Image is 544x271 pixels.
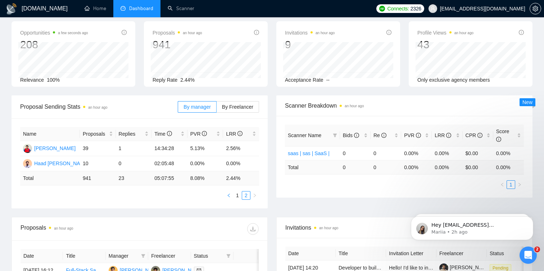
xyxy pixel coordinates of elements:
span: -- [326,77,330,83]
li: 1 [233,191,242,200]
span: info-circle [386,30,391,35]
span: right [517,182,522,187]
span: Bids [343,132,359,138]
button: right [250,191,259,200]
span: filter [226,254,231,258]
span: CPR [466,132,482,138]
time: an hour ago [319,226,338,230]
a: homeHome [85,5,106,12]
td: 0 [116,156,152,171]
span: PVR [190,131,207,137]
td: 39 [80,141,116,156]
span: info-circle [202,131,207,136]
td: 0 [371,146,401,160]
li: Next Page [250,191,259,200]
span: Opportunities [20,28,88,37]
span: info-circle [519,30,524,35]
button: left [498,180,507,189]
td: 8.08 % [187,171,223,185]
time: an hour ago [316,31,335,35]
div: 208 [20,38,88,51]
th: Name [20,127,80,141]
th: Status [487,247,537,261]
time: an hour ago [54,226,73,230]
span: info-circle [496,137,501,142]
span: Acceptance Rate [285,77,323,83]
span: Time [154,131,172,137]
td: 0 [371,160,401,174]
span: Profile Views [417,28,473,37]
span: By Freelancer [222,104,253,110]
span: Relevance [20,77,44,83]
td: 0.00 % [401,160,432,174]
td: 941 [80,171,116,185]
span: Connects: [387,5,409,13]
span: PVR [404,132,421,138]
a: saas | sas | SaaS | [288,150,330,156]
th: Manager [106,249,148,263]
span: Scanner Breakdown [285,101,524,110]
time: an hour ago [183,31,202,35]
span: filter [140,250,147,261]
td: 5.13% [187,141,223,156]
td: 0.00 % [432,160,462,174]
a: 2 [242,191,250,199]
span: Proposals [83,130,108,138]
p: Message from Mariia, sent 2h ago [31,28,124,34]
span: Dashboard [129,5,153,12]
button: setting [530,3,541,14]
td: 2.56% [223,141,259,156]
span: Reply Rate [153,77,177,83]
td: $ 0.00 [463,160,493,174]
li: 2 [242,191,250,200]
td: 0.00% [187,156,223,171]
span: info-circle [381,133,386,138]
span: Scanner Name [288,132,321,138]
time: a few seconds ago [58,31,88,35]
div: 941 [153,38,202,51]
span: Proposal Sending Stats [20,102,178,111]
span: right [253,193,257,198]
a: Developer to build AI Text to Speech Tool (Long Term) [339,265,459,271]
td: 10 [80,156,116,171]
span: LRR [435,132,451,138]
td: 0.00 % [493,160,524,174]
li: 1 [507,180,515,189]
iframe: Intercom notifications message [400,201,544,252]
div: Proposals [21,223,140,235]
th: Date [285,247,336,261]
iframe: Intercom live chat [520,247,537,264]
span: 2 [534,247,540,252]
td: Total [20,171,80,185]
li: Next Page [515,180,524,189]
td: 0.00% [493,146,524,160]
span: info-circle [167,131,172,136]
span: Invitations [285,28,335,37]
span: info-circle [122,30,127,35]
span: Hey [EMAIL_ADDRESS][DOMAIN_NAME], Do you want to learn how to integrate GigRadar with your CRM of... [31,21,123,170]
th: Proposals [80,127,116,141]
td: 0 [340,160,371,174]
button: left [225,191,233,200]
td: 05:07:55 [151,171,187,185]
a: 1 [234,191,241,199]
span: New [522,99,532,105]
button: download [247,223,259,235]
span: Only exclusive agency members [417,77,490,83]
td: 0 [340,146,371,160]
a: 1 [507,181,515,189]
button: right [515,180,524,189]
td: Total [285,160,340,174]
th: Invitation Letter [386,247,436,261]
span: info-circle [446,133,451,138]
a: searchScanner [168,5,194,12]
td: 23 [116,171,152,185]
td: 02:05:48 [151,156,187,171]
time: an hour ago [345,104,364,108]
span: info-circle [254,30,259,35]
th: Freelancer [148,249,191,263]
span: Invitations [285,223,523,232]
a: setting [530,6,541,12]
